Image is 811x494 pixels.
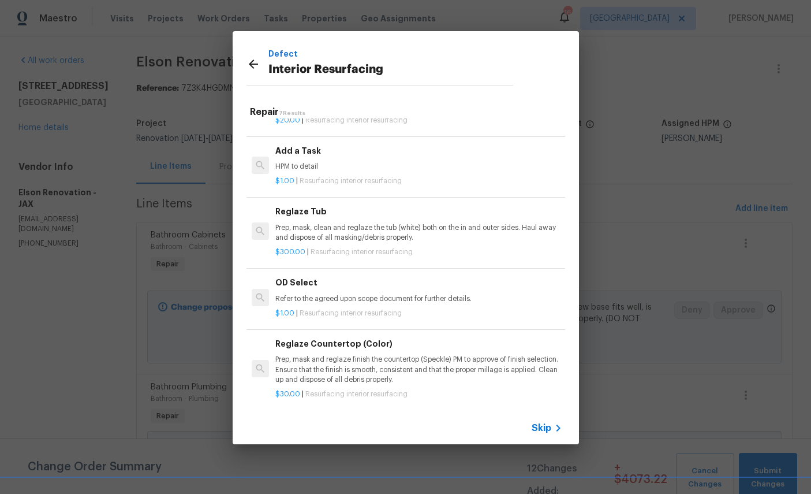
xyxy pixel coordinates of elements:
[300,177,402,184] span: Resurfacing interior resurfacing
[275,389,562,399] p: |
[300,310,402,317] span: Resurfacing interior resurfacing
[275,391,300,398] span: $30.00
[275,248,305,255] span: $300.00
[275,177,294,184] span: $1.00
[275,247,562,257] p: |
[305,391,408,398] span: Resurfacing interior resurfacing
[275,355,562,384] p: Prep, mask and reglaze finish the countertop (Speckle) PM to approve of finish selection. Ensure ...
[532,422,551,434] span: Skip
[279,110,305,116] span: 7 Results
[311,248,413,255] span: Resurfacing interior resurfacing
[250,106,565,118] h5: Repair
[275,309,562,318] p: |
[275,276,562,289] h6: OD Select
[275,310,294,317] span: $1.00
[275,117,300,124] span: $20.00
[275,223,562,243] p: Prep, mask, clean and reglaze the tub (white) both on the in and outer sides. Haul away and dispo...
[275,162,562,172] p: HPM to detail
[305,117,408,124] span: Resurfacing interior resurfacing
[275,337,562,350] h6: Reglaze Countertop (Color)
[275,294,562,304] p: Refer to the agreed upon scope document for further details.
[275,205,562,218] h6: Reglaze Tub
[268,61,513,79] p: Interior Resurfacing
[268,47,513,60] p: Defect
[275,144,562,157] h6: Add a Task
[275,116,562,125] p: |
[275,176,562,186] p: |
